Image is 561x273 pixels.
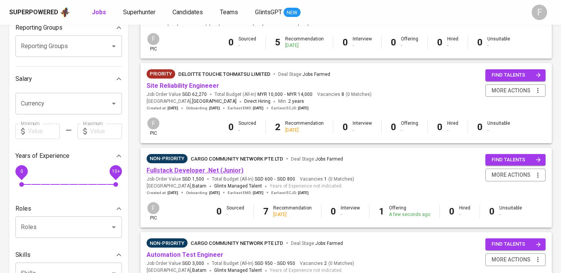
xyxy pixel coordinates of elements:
div: Salary [15,71,122,87]
span: Non-Priority [147,155,188,162]
div: [DATE] [285,42,324,49]
b: 7 [263,206,269,217]
b: 0 [343,37,348,48]
span: Years of Experience not indicated. [270,183,343,190]
b: 2 [275,122,280,132]
span: Candidates [172,8,203,16]
div: F [147,32,160,46]
a: Teams [220,8,240,17]
div: Skills [15,247,122,263]
span: SGD 62,270 [182,91,207,98]
div: - [341,211,360,218]
span: Jobs Farmed [315,156,343,162]
b: 0 [477,122,483,132]
b: 0 [228,122,234,132]
span: SGD 600 [255,176,273,183]
div: - [238,127,256,134]
span: Total Budget (All-In) [212,176,295,183]
p: Years of Experience [15,151,69,161]
span: SGD 800 [277,176,295,183]
span: find talents [492,240,541,249]
p: Reporting Groups [15,23,63,32]
div: Interview [341,205,360,218]
span: Earliest EMD : [228,190,264,196]
div: Offering [401,120,418,133]
button: more actions [485,169,546,181]
span: Superhunter [123,8,155,16]
div: - [487,42,510,49]
button: more actions [485,253,546,266]
span: 2 [323,260,327,267]
b: 0 [216,206,222,217]
div: Roles [15,201,122,216]
div: Unsuitable [487,120,510,133]
span: Glints Managed Talent [214,268,262,273]
span: 2 years [288,99,304,104]
div: pic [147,117,160,137]
p: Skills [15,250,30,260]
div: Sourced [238,120,256,133]
span: Jobs Farmed [302,72,330,77]
span: Total Budget (All-In) [212,260,295,267]
button: find talents [485,238,546,250]
div: Interview [353,120,372,133]
div: Sourced [226,205,244,218]
span: Deloitte Touche Tohmatsu Limited [178,71,270,77]
span: find talents [492,156,541,164]
span: 0 [20,168,23,174]
b: 0 [477,37,483,48]
div: Hired [447,36,458,49]
span: Onboarding : [186,190,220,196]
div: - [353,42,372,49]
b: 1 [379,206,384,217]
button: Open [108,41,119,52]
span: [DATE] [253,106,264,111]
span: Deal Stage : [291,241,343,246]
b: 0 [343,122,348,132]
div: - [226,211,244,218]
span: Deal Stage : [291,156,343,162]
span: [DATE] [167,190,178,196]
b: 0 [228,37,234,48]
b: 0 [331,206,336,217]
span: GlintsGPT [255,8,282,16]
span: Earliest EMD : [228,106,264,111]
span: more actions [492,170,531,180]
span: - [274,176,275,183]
span: Created at : [147,190,178,196]
div: Recommendation [273,205,312,218]
span: Total Budget (All-In) [215,91,313,98]
div: - [487,127,510,134]
b: 0 [437,37,443,48]
span: Created at : [147,106,178,111]
div: [DATE] [285,127,324,134]
b: 5 [275,37,280,48]
span: Non-Priority [147,240,188,247]
span: Job Order Value [147,260,204,267]
span: Deal Stage : [278,72,330,77]
span: Teams [220,8,238,16]
span: Job Order Value [147,176,204,183]
div: Hired [459,205,470,218]
div: A few seconds ago [389,211,430,218]
span: 10+ [112,168,120,174]
span: Batam [192,183,206,190]
span: SGD 950 [255,260,273,267]
div: - [353,127,372,134]
span: SGD 1,500 [182,176,204,183]
div: Offering [401,36,418,49]
span: Onboarding : [186,106,220,111]
b: Jobs [92,8,106,16]
a: Superhunter [123,8,157,17]
span: [DATE] [253,190,264,196]
div: Recommendation [285,120,324,133]
b: 0 [437,122,443,132]
input: Value [90,124,122,139]
div: Hired [447,120,458,133]
div: Sufficient Talents in Pipeline [147,238,188,248]
span: Vacancies ( 0 Matches ) [300,176,354,183]
span: [DATE] [298,190,309,196]
span: more actions [492,255,531,265]
div: Years of Experience [15,148,122,164]
span: cargo community network pte ltd [191,156,283,162]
